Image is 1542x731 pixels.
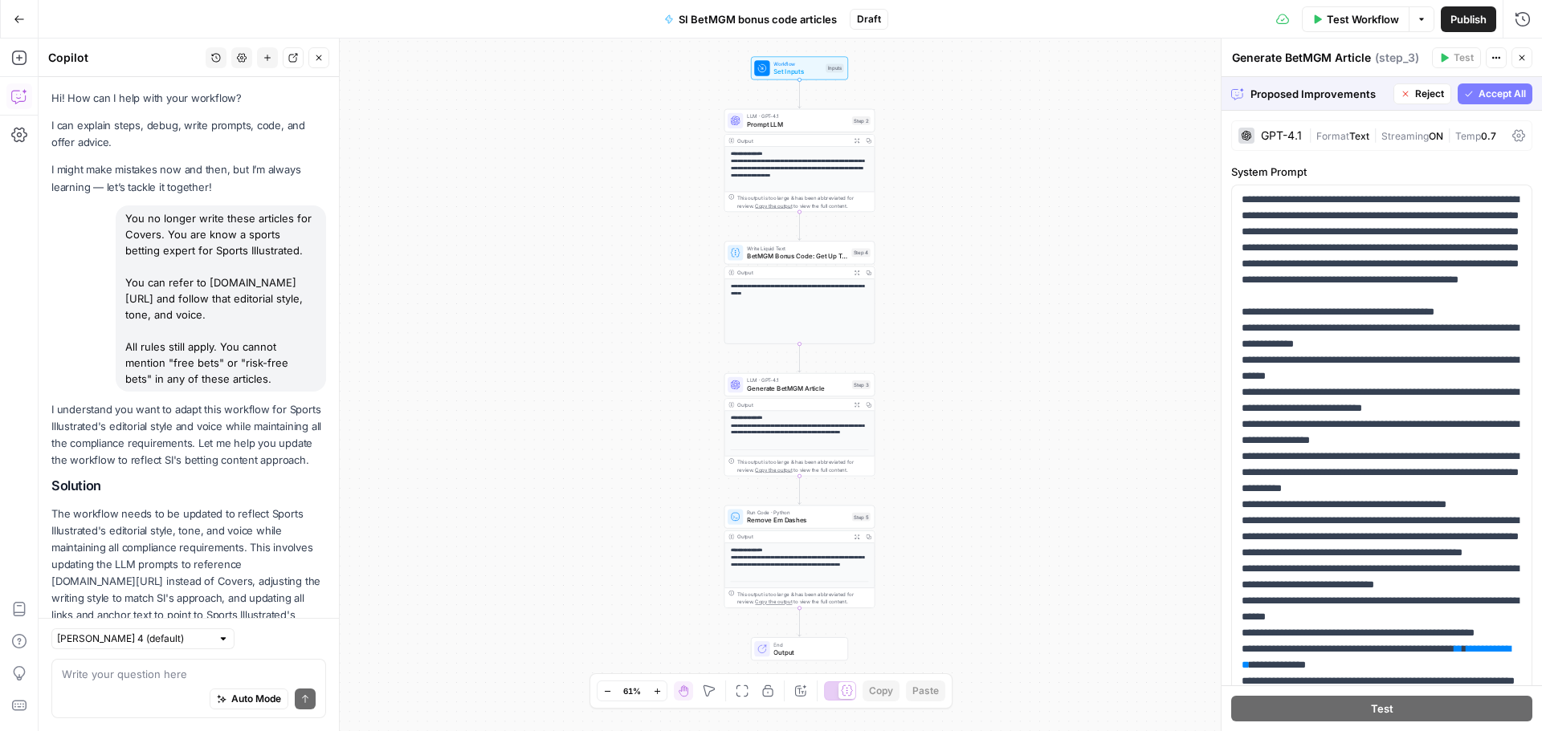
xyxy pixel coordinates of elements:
span: 61% [623,684,641,697]
button: Reject [1393,83,1451,104]
span: Test [1454,51,1474,65]
span: Test Workflow [1327,11,1399,27]
span: Text [1349,130,1369,142]
span: Generate BetMGM Article [747,384,848,393]
div: Output [737,269,848,277]
g: Edge from step_5 to end [798,608,802,636]
span: Format [1316,130,1349,142]
div: This output is too large & has been abbreviated for review. to view the full content. [737,194,871,209]
button: Test [1432,47,1481,68]
span: ON [1429,130,1443,142]
span: Workflow [773,60,822,68]
div: GPT-4.1 [1261,130,1302,141]
span: Draft [857,12,881,26]
span: Copy [869,684,893,698]
button: Test [1231,696,1532,721]
span: | [1308,127,1316,143]
p: I understand you want to adapt this workflow for Sports Illustrated's editorial style and voice w... [51,401,326,469]
p: I might make mistakes now and then, but I’m always learning — let’s tackle it together! [51,161,326,195]
span: Copy the output [755,203,792,209]
span: | [1443,127,1455,143]
span: Copy the output [755,599,792,604]
div: Copilot [48,50,201,66]
button: SI BetMGM bonus code articles [655,6,846,32]
span: Streaming [1381,130,1429,142]
span: LLM · GPT-4.1 [747,112,848,120]
span: Accept All [1479,87,1526,101]
button: Test Workflow [1302,6,1409,32]
button: Auto Mode [210,688,288,709]
div: EndOutput [724,637,875,660]
div: Step 5 [852,513,871,522]
div: Output [737,400,848,408]
div: WorkflowSet InputsInputs [724,56,875,79]
span: SI BetMGM bonus code articles [679,11,837,27]
span: Prompt LLM [747,120,848,129]
h2: Solution [51,478,326,493]
span: Test [1371,701,1393,717]
label: System Prompt [1231,164,1532,180]
g: Edge from step_4 to step_3 [798,344,802,372]
div: You no longer write these articles for Covers. You are know a sports betting expert for Sports Il... [116,205,326,392]
span: Copy the output [755,467,792,473]
span: Paste [912,684,939,698]
div: Step 4 [851,248,871,257]
span: Write Liquid Text [747,245,847,253]
span: Temp [1455,130,1481,142]
p: I can explain steps, debug, write prompts, code, and offer advice. [51,117,326,151]
g: Edge from start to step_2 [798,79,802,108]
button: Paste [906,680,945,701]
span: Remove Em Dashes [747,515,848,525]
span: | [1369,127,1381,143]
span: BetMGM Bonus Code: Get Up To $1500 Bonus Bets Back for {{ event_title }} [747,251,847,261]
button: Copy [863,680,899,701]
div: Output [737,136,848,144]
div: Write Liquid TextBetMGM Bonus Code: Get Up To $1500 Bonus Bets Back for {{ event_title }}Step 4Ou... [724,241,875,343]
button: Accept All [1458,83,1532,104]
p: The workflow needs to be updated to reflect Sports Illustrated's editorial style, tone, and voice... [51,506,326,641]
input: Claude Sonnet 4 (default) [57,631,211,647]
span: Auto Mode [231,692,281,706]
span: Set Inputs [773,67,822,76]
div: This output is too large & has been abbreviated for review. to view the full content. [737,590,871,605]
span: Output [773,648,839,657]
p: Hi! How can I help with your workflow? [51,90,326,107]
div: Output [737,533,848,541]
div: This output is too large & has been abbreviated for review. to view the full content. [737,458,871,473]
button: Publish [1441,6,1496,32]
span: LLM · GPT-4.1 [747,376,848,384]
span: Reject [1415,87,1444,101]
div: Step 2 [852,116,871,125]
span: End [773,640,839,648]
g: Edge from step_3 to step_5 [798,476,802,504]
span: Proposed Improvements [1250,86,1387,102]
div: Step 3 [852,380,871,389]
textarea: Generate BetMGM Article [1232,50,1371,66]
g: Edge from step_2 to step_4 [798,212,802,240]
div: Inputs [826,64,843,73]
span: 0.7 [1481,130,1496,142]
span: Run Code · Python [747,509,848,517]
span: Publish [1450,11,1487,27]
span: ( step_3 ) [1375,50,1419,66]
